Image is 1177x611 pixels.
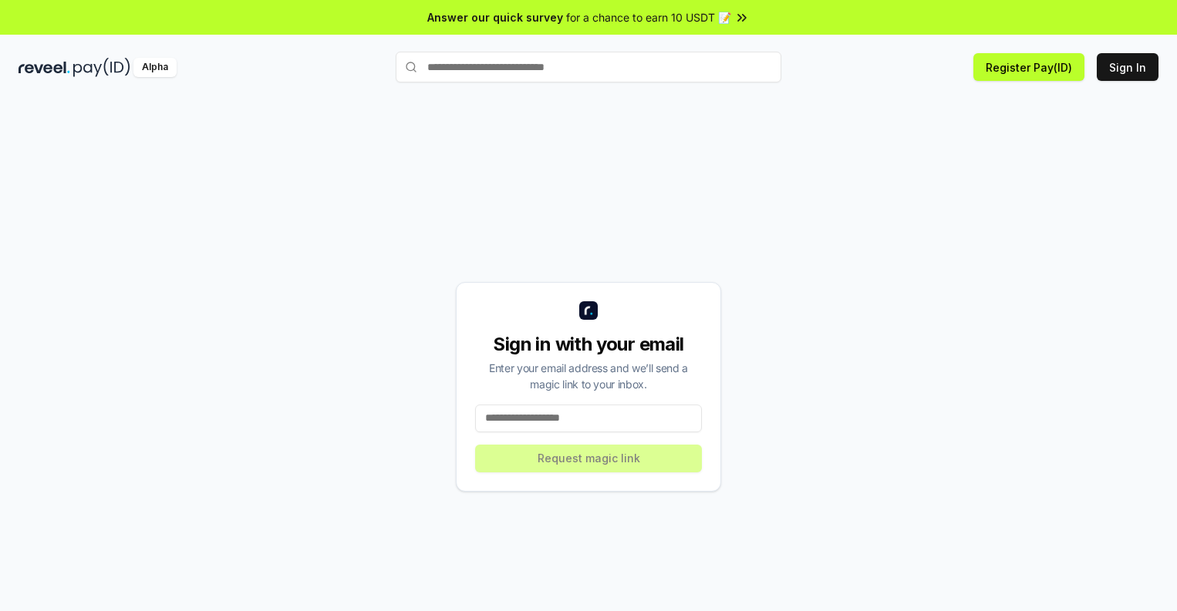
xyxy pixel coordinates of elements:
span: for a chance to earn 10 USDT 📝 [566,9,731,25]
button: Register Pay(ID) [973,53,1084,81]
div: Enter your email address and we’ll send a magic link to your inbox. [475,360,702,392]
button: Sign In [1097,53,1158,81]
div: Alpha [133,58,177,77]
img: logo_small [579,301,598,320]
div: Sign in with your email [475,332,702,357]
img: reveel_dark [19,58,70,77]
span: Answer our quick survey [427,9,563,25]
img: pay_id [73,58,130,77]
